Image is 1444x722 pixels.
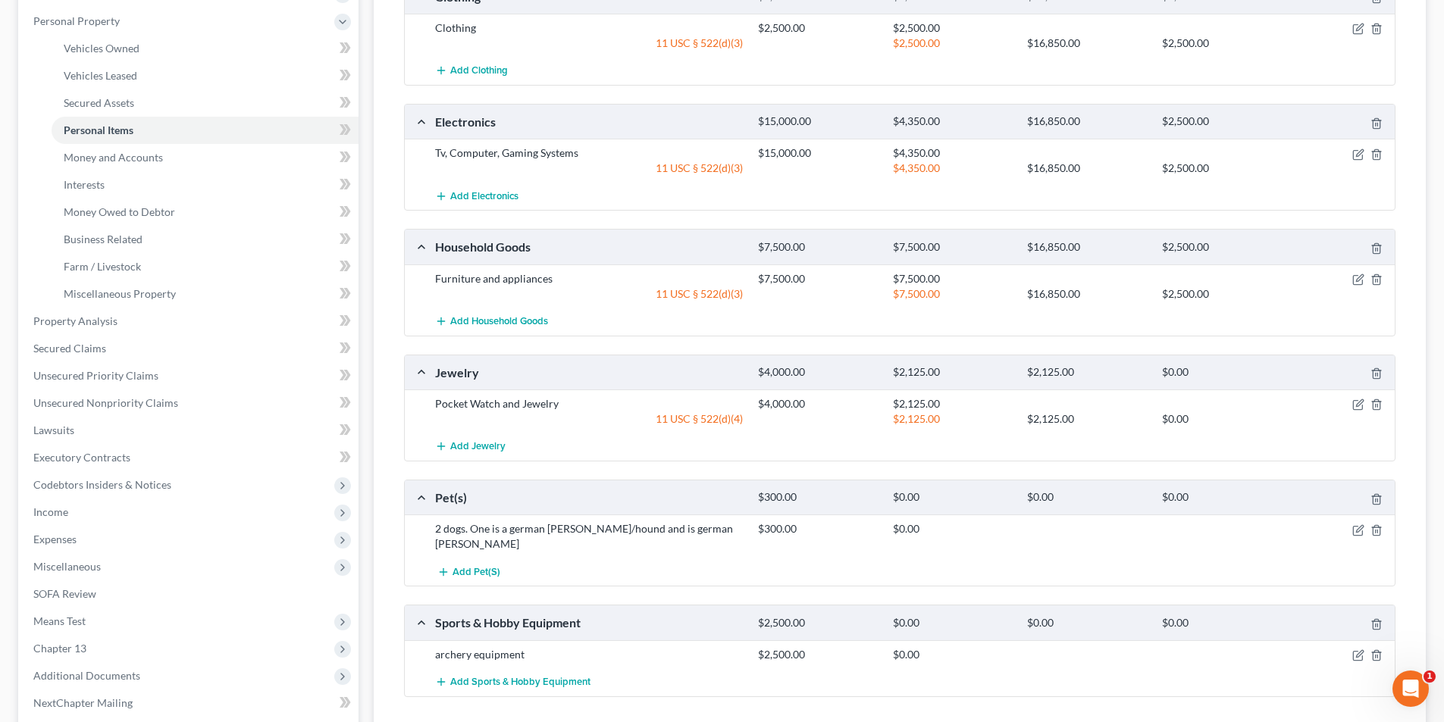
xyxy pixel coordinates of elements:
a: Unsecured Nonpriority Claims [21,389,359,417]
div: $2,500.00 [750,616,885,630]
div: 11 USC § 522(d)(3) [428,36,750,51]
div: $2,500.00 [885,20,1020,36]
span: Farm / Livestock [64,260,141,273]
button: Add Pet(s) [435,558,502,586]
div: $4,000.00 [750,396,885,411]
span: Vehicles Leased [64,69,137,82]
div: $300.00 [750,490,885,505]
a: Personal Items [52,117,359,144]
a: Lawsuits [21,417,359,444]
div: 11 USC § 522(d)(3) [428,161,750,176]
div: $7,500.00 [885,286,1020,302]
button: Add Sports & Hobby Equipment [435,668,590,696]
div: $2,500.00 [885,36,1020,51]
div: Clothing [428,20,750,36]
span: Secured Claims [33,342,106,355]
a: Interests [52,171,359,198]
div: $16,850.00 [1020,36,1154,51]
span: Money and Accounts [64,151,163,164]
div: $0.00 [1154,490,1289,505]
div: $2,125.00 [1020,411,1154,427]
div: $7,500.00 [750,271,885,286]
div: Sports & Hobby Equipment [428,614,750,630]
span: Personal Items [64,123,133,136]
span: Miscellaneous [33,560,101,573]
iframe: Intercom live chat [1392,670,1429,707]
a: Money and Accounts [52,144,359,171]
div: $7,500.00 [885,271,1020,286]
div: Electronics [428,114,750,130]
div: $0.00 [1154,616,1289,630]
div: $16,850.00 [1020,114,1154,129]
a: Secured Claims [21,335,359,362]
div: archery equipment [428,647,750,662]
span: Add Pet(s) [453,566,500,578]
div: $16,850.00 [1020,161,1154,176]
div: $2,500.00 [1154,114,1289,129]
button: Add Jewelry [435,433,506,461]
a: NextChapter Mailing [21,689,359,717]
div: $15,000.00 [750,114,885,129]
a: Business Related [52,226,359,253]
div: $7,500.00 [885,240,1020,255]
div: Tv, Computer, Gaming Systems [428,145,750,161]
div: 11 USC § 522(d)(4) [428,411,750,427]
span: NextChapter Mailing [33,696,133,709]
button: Add Electronics [435,182,518,210]
div: $0.00 [1154,411,1289,427]
span: Add Sports & Hobby Equipment [450,676,590,688]
a: SOFA Review [21,580,359,608]
span: Chapter 13 [33,642,86,655]
a: Executory Contracts [21,444,359,471]
div: $2,500.00 [750,647,885,662]
a: Vehicles Leased [52,62,359,89]
div: $2,125.00 [885,396,1020,411]
div: Jewelry [428,364,750,380]
a: Farm / Livestock [52,253,359,280]
button: Add Clothing [435,57,508,85]
div: $2,500.00 [1154,240,1289,255]
div: $0.00 [1154,365,1289,380]
div: $0.00 [1020,616,1154,630]
div: $2,500.00 [1154,286,1289,302]
span: Unsecured Priority Claims [33,369,158,382]
div: $2,125.00 [885,411,1020,427]
div: $2,500.00 [1154,36,1289,51]
span: Add Jewelry [450,441,506,453]
span: Income [33,505,68,518]
span: 1 [1424,670,1436,683]
div: $0.00 [885,616,1020,630]
span: Vehicles Owned [64,42,139,55]
div: $4,350.00 [885,145,1020,161]
span: Additional Documents [33,669,140,682]
span: Money Owed to Debtor [64,205,175,218]
span: Executory Contracts [33,451,130,464]
div: $4,000.00 [750,365,885,380]
div: $2,500.00 [1154,161,1289,176]
div: $0.00 [885,647,1020,662]
div: $300.00 [750,521,885,536]
span: Interests [64,178,105,191]
div: Pocket Watch and Jewelry [428,396,750,411]
span: Property Analysis [33,314,117,327]
div: 11 USC § 522(d)(3) [428,286,750,302]
div: Household Goods [428,239,750,255]
div: $2,500.00 [750,20,885,36]
div: $4,350.00 [885,161,1020,176]
span: Expenses [33,533,77,545]
div: Pet(s) [428,489,750,505]
div: $4,350.00 [885,114,1020,129]
a: Property Analysis [21,308,359,335]
div: $16,850.00 [1020,286,1154,302]
div: 2 dogs. One is a german [PERSON_NAME]/hound and is german [PERSON_NAME] [428,521,750,552]
span: Business Related [64,233,143,245]
a: Money Owed to Debtor [52,198,359,226]
div: $2,125.00 [885,365,1020,380]
div: $0.00 [1020,490,1154,505]
span: Add Clothing [450,65,508,77]
button: Add Household Goods [435,308,548,336]
span: Unsecured Nonpriority Claims [33,396,178,409]
span: Codebtors Insiders & Notices [33,478,171,491]
span: Miscellaneous Property [64,287,176,300]
span: Means Test [33,614,86,627]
